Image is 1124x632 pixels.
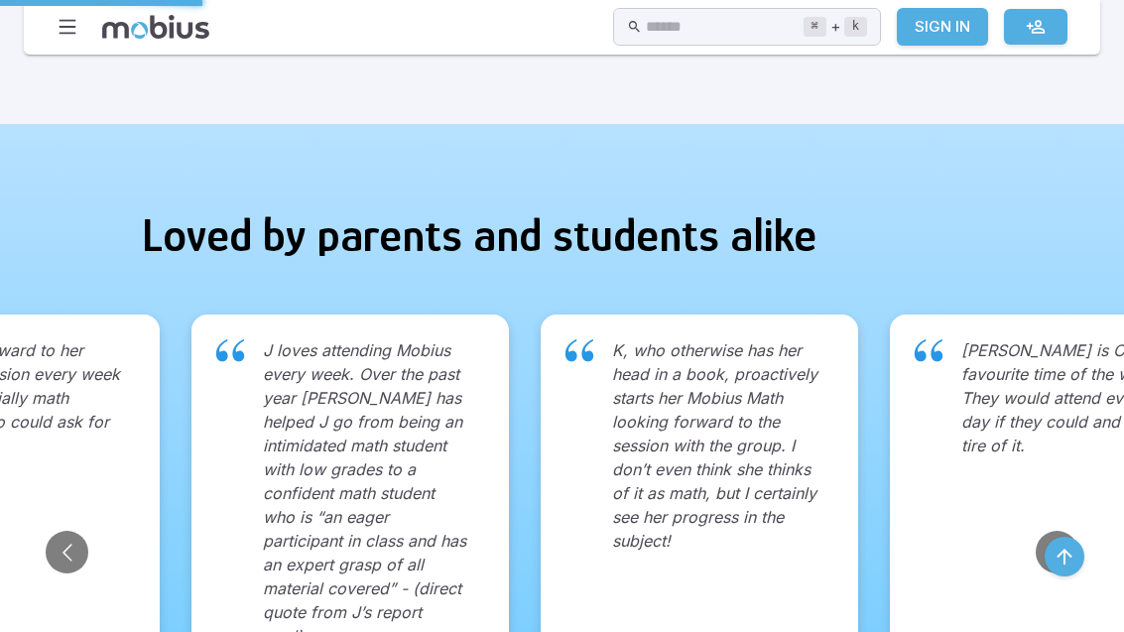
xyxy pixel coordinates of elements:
[142,211,983,259] h2: Loved by parents and students alike
[897,8,988,46] a: Sign In
[46,531,88,573] button: Go to previous slide
[844,17,867,37] kbd: k
[804,15,867,39] div: +
[804,17,826,37] kbd: ⌘
[1036,531,1078,573] button: Go to next slide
